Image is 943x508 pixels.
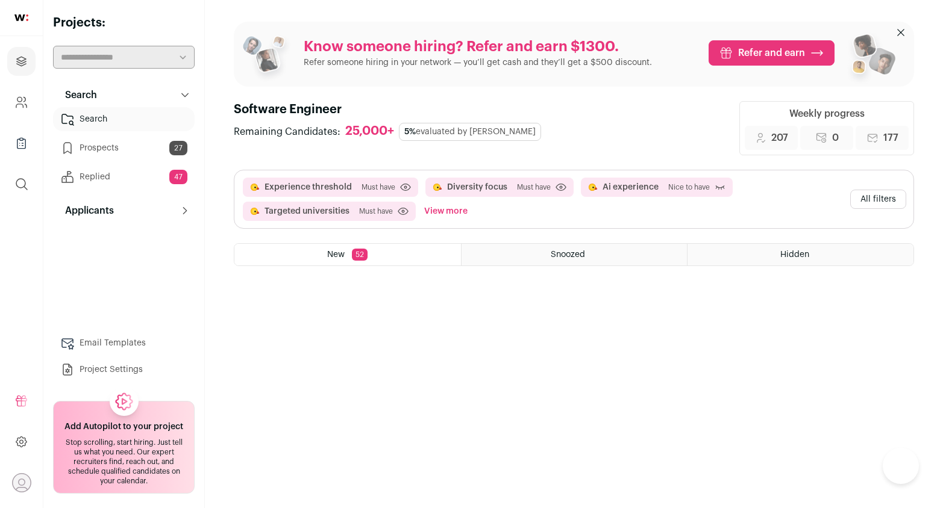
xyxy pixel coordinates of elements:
a: Search [53,107,195,131]
h1: Software Engineer [234,101,548,118]
a: Refer and earn [709,40,835,66]
p: Search [58,88,97,102]
a: Hidden [688,244,913,265]
h2: Projects: [53,14,195,31]
img: referral_people_group_2-7c1ec42c15280f3369c0665c33c00ed472fd7f6af9dd0ec46c364f9a93ccf9a4.png [844,29,897,87]
img: referral_people_group_1-3817b86375c0e7f77b15e9e1740954ef64e1f78137dd7e9f4ff27367cb2cd09a.png [241,31,294,84]
p: Refer someone hiring in your network — you’ll get cash and they’ll get a $500 discount. [304,57,652,69]
a: Snoozed [462,244,688,265]
button: View more [422,202,470,221]
a: Company Lists [7,129,36,158]
div: Stop scrolling, start hiring. Just tell us what you need. Our expert recruiters find, reach out, ... [61,438,187,486]
p: Know someone hiring? Refer and earn $1300. [304,37,652,57]
button: Ai experience [603,181,659,193]
img: wellfound-shorthand-0d5821cbd27db2630d0214b213865d53afaa358527fdda9d0ea32b1df1b89c2c.svg [14,14,28,21]
button: Search [53,83,195,107]
span: 5% [404,128,416,136]
button: Targeted universities [265,205,349,217]
button: Open dropdown [12,473,31,492]
button: All filters [850,190,906,209]
span: 177 [883,131,898,145]
span: Remaining Candidates: [234,125,340,139]
span: Nice to have [668,182,710,192]
a: Add Autopilot to your project Stop scrolling, start hiring. Just tell us what you need. Our exper... [53,401,195,494]
div: Weekly progress [789,107,865,121]
span: 207 [771,131,788,145]
span: Snoozed [551,250,585,259]
button: Applicants [53,199,195,223]
span: 27 [169,141,187,155]
a: Company and ATS Settings [7,88,36,117]
iframe: Help Scout Beacon - Open [883,448,919,484]
h2: Add Autopilot to your project [64,421,183,433]
span: 0 [832,131,839,145]
p: Applicants [58,203,114,218]
span: Must have [517,182,551,192]
a: Replied47 [53,165,195,189]
span: 52 [352,249,368,261]
span: Must have [362,182,395,192]
span: New [327,250,345,259]
span: Must have [359,206,393,216]
button: Experience threshold [265,181,352,193]
a: Email Templates [53,331,195,355]
div: evaluated by [PERSON_NAME] [399,123,541,141]
a: Projects [7,47,36,76]
a: Project Settings [53,358,195,382]
span: Hidden [780,250,809,259]
button: Diversity focus [447,181,507,193]
div: 25,000+ [345,124,394,139]
span: 47 [169,170,187,184]
a: Prospects27 [53,136,195,160]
